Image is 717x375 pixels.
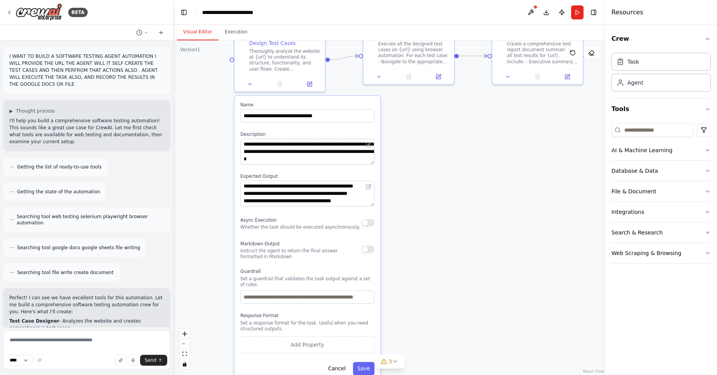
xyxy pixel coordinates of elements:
[145,357,156,363] span: Send
[16,108,55,114] span: Thought process
[611,229,663,236] div: Search & Research
[459,52,487,60] g: Edge from 4bd1737d-2914-4b72-8d15-c6a25baaedd7 to 84c3f1a2-e418-4fd2-8d46-57a4614b7b3b
[611,98,711,120] button: Tools
[9,318,164,332] li: - Analyzes the website and creates comprehensive test cases
[611,187,656,195] div: File & Document
[17,164,102,170] span: Getting the list of ready-to-use tools
[555,72,580,81] button: Open in side panel
[241,217,277,222] span: Async Execution
[241,312,375,318] label: Response Format
[9,117,164,145] p: I'll help you build a comprehensive software testing automation! This sounds like a great use cas...
[611,222,711,243] button: Search & Research
[611,8,643,17] h4: Resources
[177,24,218,40] button: Visual Editor
[297,80,322,89] button: Open in side panel
[241,336,375,353] button: Add Property
[627,58,639,66] div: Task
[128,355,139,366] button: Click to speak your automation idea
[375,354,405,369] button: 3
[202,9,253,16] nav: breadcrumb
[180,329,190,369] div: React Flow controls
[611,202,711,222] button: Integrations
[241,102,375,108] label: Name
[140,355,167,366] button: Send
[611,167,658,175] div: Database & Data
[9,108,13,114] span: ▶
[180,47,200,53] div: Version 1
[68,8,88,17] div: BETA
[241,320,375,332] p: Set a response format for the task. Useful when you need structured outputs.
[178,7,189,18] button: Hide left sidebar
[17,189,100,195] span: Getting the state of the automation
[241,224,360,230] p: Whether the task should be executed asynchronously.
[155,28,167,37] button: Start a new chat
[611,50,711,98] div: Crew
[611,140,711,160] button: AI & Machine Learning
[364,182,373,191] button: Open in editor
[588,7,599,18] button: Hide right sidebar
[611,181,711,201] button: File & Document
[17,245,140,251] span: Searching tool google docs google sheets file writing
[9,108,55,114] button: ▶Thought process
[241,173,375,179] label: Expected Output
[9,294,164,315] p: Perfect! I can see we have excellent tools for this automation. Let me build a comprehensive soft...
[17,269,114,276] span: Searching tool file write create document
[180,339,190,349] button: zoom out
[363,27,455,85] div: Execute all the designed test cases on {url} using browser automation. For each test case: - Navi...
[218,24,254,40] button: Execution
[324,362,350,375] button: Cancel
[330,52,358,63] g: Edge from 2f735bef-0282-420d-95c3-060b844f46b0 to 4bd1737d-2914-4b72-8d15-c6a25baaedd7
[9,318,59,324] strong: Test Case Designer
[522,72,553,81] button: No output available
[393,72,424,81] button: No output available
[180,359,190,369] button: toggle interactivity
[234,27,326,92] div: Analyze Website and Design Test CasesThoroughly analyze the website at {url} to understand its st...
[507,41,578,65] div: Create a comprehensive test report document summarizing all test results for {url}. Include: - Ex...
[611,161,711,181] button: Database & Data
[611,146,672,154] div: AI & Machine Learning
[241,131,375,137] label: Description
[133,28,152,37] button: Switch to previous chat
[249,32,320,47] div: Analyze Website and Design Test Cases
[492,27,584,85] div: Create a comprehensive test report document summarizing all test results for {url}. Include: - Ex...
[241,241,280,246] span: Markdown Output
[241,276,375,287] p: Set a guardrail that validates the task output against a set of rules.
[611,208,644,216] div: Integrations
[17,214,164,226] span: Searching tool web testing selenium playwright browser automation
[364,140,373,149] button: Open in editor
[611,249,681,257] div: Web Scraping & Browsing
[426,72,451,81] button: Open in side panel
[249,49,320,72] div: Thoroughly analyze the website at {url} to understand its structure, functionality, and user flow...
[611,28,711,50] button: Crew
[34,355,45,366] button: Improve this prompt
[353,362,374,375] button: Save
[583,369,604,373] a: React Flow attribution
[241,268,375,274] label: Guardrail
[241,248,361,259] p: Instruct the agent to return the final answer formatted in Markdown
[180,349,190,359] button: fit view
[627,79,643,87] div: Agent
[115,355,126,366] button: Upload files
[611,120,711,270] div: Tools
[378,41,450,65] div: Execute all the designed test cases on {url} using browser automation. For each test case: - Navi...
[264,80,295,89] button: No output available
[16,3,62,21] img: Logo
[611,243,711,263] button: Web Scraping & Browsing
[9,53,164,88] p: I WANT TO BUILD A SOFTWARE TESTING AGENT AUTOMATION I WILL PROVIDE THE URL THE AGENT WILL IT SELF...
[180,329,190,339] button: zoom in
[389,358,392,365] span: 3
